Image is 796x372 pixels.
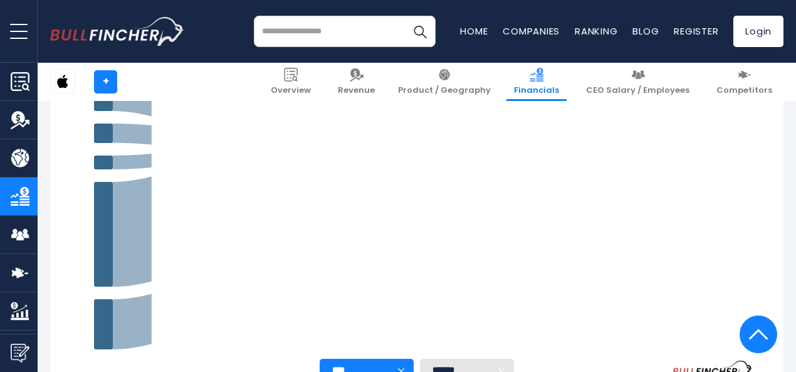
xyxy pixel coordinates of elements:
a: + [94,70,117,93]
a: Go to homepage [50,17,185,46]
a: CEO Salary / Employees [579,63,697,101]
a: Blog [632,24,659,38]
a: Financials [506,63,567,101]
svg: Apple's Income Statement Analysis: Revenue to Profit Breakdown [63,45,771,359]
a: Companies [503,24,560,38]
span: Overview [271,85,311,96]
img: AAPL logo [51,70,75,93]
a: Competitors [709,63,780,101]
span: Revenue [338,85,375,96]
a: Revenue [330,63,382,101]
span: CEO Salary / Employees [586,85,689,96]
a: Overview [263,63,318,101]
a: Register [674,24,718,38]
a: Login [733,16,783,47]
span: Product / Geography [398,85,491,96]
span: Financials [514,85,559,96]
a: Product / Geography [390,63,498,101]
span: Competitors [716,85,772,96]
button: Search [404,16,436,47]
a: Ranking [575,24,617,38]
a: Home [460,24,488,38]
img: bullfincher logo [50,17,185,46]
